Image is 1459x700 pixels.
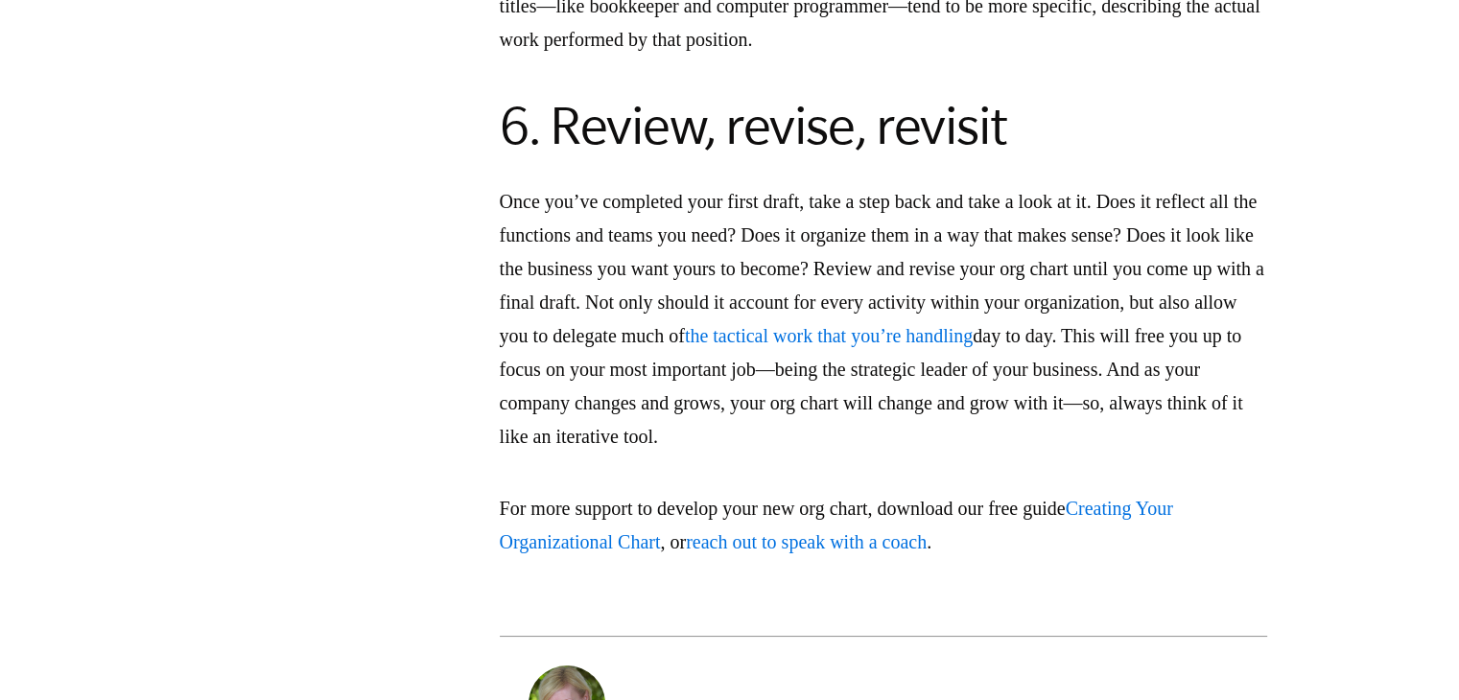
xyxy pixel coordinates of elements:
[685,325,973,346] a: the tactical work that you’re handling
[1363,608,1459,700] iframe: Chat Widget
[686,531,927,552] a: reach out to speak with a coach
[500,498,1173,552] a: Creating Your Organizational Chart
[500,95,1267,156] h2: 6. Review, revise, revisit
[500,492,1267,559] p: For more support to develop your new org chart, download our free guide , or .
[500,185,1267,454] p: Once you’ve completed your first draft, take a step back and take a look at it. Does it reflect a...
